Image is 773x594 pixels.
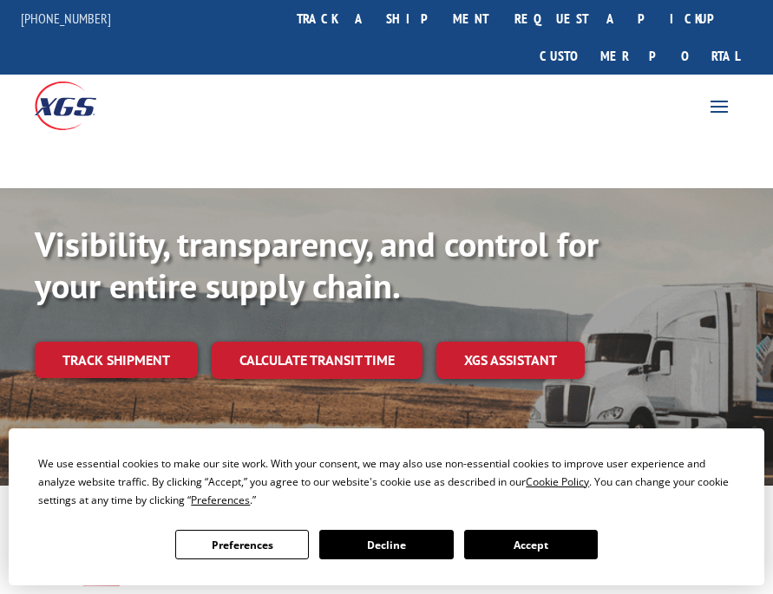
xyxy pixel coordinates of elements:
a: [PHONE_NUMBER] [21,10,111,27]
span: Preferences [191,493,250,507]
a: Customer Portal [527,37,752,75]
button: Decline [319,530,453,559]
div: We use essential cookies to make our site work. With your consent, we may also use non-essential ... [38,454,734,509]
button: Accept [464,530,598,559]
a: Calculate transit time [212,342,423,379]
a: Track shipment [35,342,198,378]
b: Visibility, transparency, and control for your entire supply chain. [35,221,599,308]
span: Cookie Policy [526,474,589,489]
button: Preferences [175,530,309,559]
div: Cookie Consent Prompt [9,428,764,585]
a: XGS ASSISTANT [436,342,585,379]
